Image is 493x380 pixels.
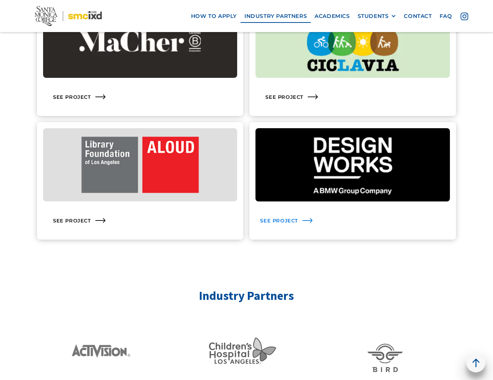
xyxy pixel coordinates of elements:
[199,288,294,303] h3: Industry Partners
[37,122,244,240] a: See Project
[241,9,311,23] a: industry partners
[260,217,298,224] div: See Project
[35,6,102,26] img: Santa Monica College - SMC IxD logo
[436,9,456,23] a: faq
[187,9,241,23] a: how to apply
[311,9,353,23] a: Academics
[461,12,468,20] img: icon - instagram
[249,122,456,240] a: See Project
[53,217,91,224] div: See Project
[358,13,397,19] div: STUDENTS
[466,353,485,372] a: back to top
[265,93,304,100] div: See Project
[358,13,389,19] div: STUDENTS
[53,93,91,100] div: See Project
[400,9,435,23] a: contact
